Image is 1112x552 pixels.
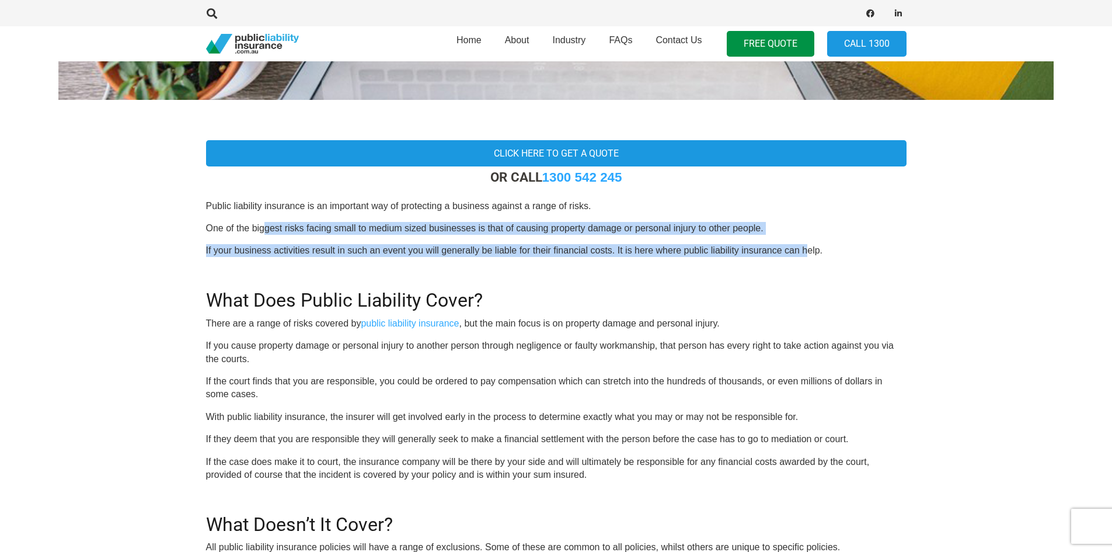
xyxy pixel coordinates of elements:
[862,5,879,22] a: Facebook
[890,5,907,22] a: LinkedIn
[445,23,493,65] a: Home
[206,317,907,330] p: There are a range of risks covered by , but the main focus is on property damage and personal inj...
[206,200,907,213] p: Public liability insurance is an important way of protecting a business against a range of risks.
[206,34,299,54] a: pli_logotransparent
[206,244,907,257] p: If your business activities result in such an event you will generally be liable for their financ...
[456,35,482,45] span: Home
[609,35,632,45] span: FAQs
[490,169,622,185] strong: OR CALL
[552,35,585,45] span: Industry
[542,170,622,185] a: 1300 542 245
[206,433,907,446] p: If they deem that you are responsible they will generally seek to make a financial settlement wit...
[597,23,644,65] a: FAQs
[206,222,907,235] p: One of the biggest risks facing small to medium sized businesses is that of causing property dama...
[493,23,541,65] a: About
[505,35,529,45] span: About
[644,23,713,65] a: Contact Us
[206,456,907,482] p: If the case does make it to court, the insurance company will be there by your side and will ulti...
[206,499,907,536] h2: What Doesn’t It Cover?
[361,318,459,328] a: public liability insurance
[206,375,907,401] p: If the court finds that you are responsible, you could be ordered to pay compensation which can s...
[656,35,702,45] span: Contact Us
[206,411,907,423] p: With public liability insurance, the insurer will get involved early in the process to determine ...
[206,140,907,166] a: Click here to get a quote
[206,339,907,366] p: If you cause property damage or personal injury to another person through negligence or faulty wo...
[201,8,224,19] a: Search
[541,23,597,65] a: Industry
[727,31,814,57] a: FREE QUOTE
[206,275,907,311] h2: What Does Public Liability Cover?
[827,31,907,57] a: Call 1300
